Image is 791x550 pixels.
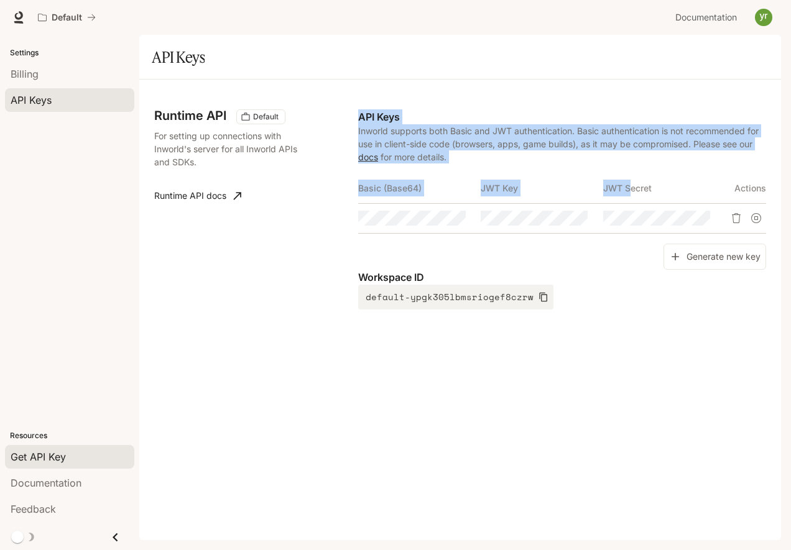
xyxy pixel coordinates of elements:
p: For setting up connections with Inworld's server for all Inworld APIs and SDKs. [154,129,300,168]
button: User avatar [751,5,776,30]
a: Runtime API docs [149,183,246,208]
p: API Keys [358,109,766,124]
button: Suspend API key [746,208,766,228]
button: Generate new key [664,244,766,270]
button: All workspaces [32,5,101,30]
th: JWT Key [481,173,603,203]
a: Documentation [670,5,746,30]
div: These keys will apply to your current workspace only [236,109,285,124]
span: Default [248,111,284,122]
img: User avatar [755,9,772,26]
p: Default [52,12,82,23]
button: Delete API key [726,208,746,228]
th: JWT Secret [603,173,726,203]
p: Workspace ID [358,270,766,285]
p: Inworld supports both Basic and JWT authentication. Basic authentication is not recommended for u... [358,124,766,163]
h3: Runtime API [154,109,226,122]
span: Documentation [675,10,737,25]
a: docs [358,152,378,162]
h1: API Keys [152,45,205,70]
th: Basic (Base64) [358,173,481,203]
th: Actions [725,173,766,203]
button: default-ypgk305lbmsriogef8czrw [358,285,553,309]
